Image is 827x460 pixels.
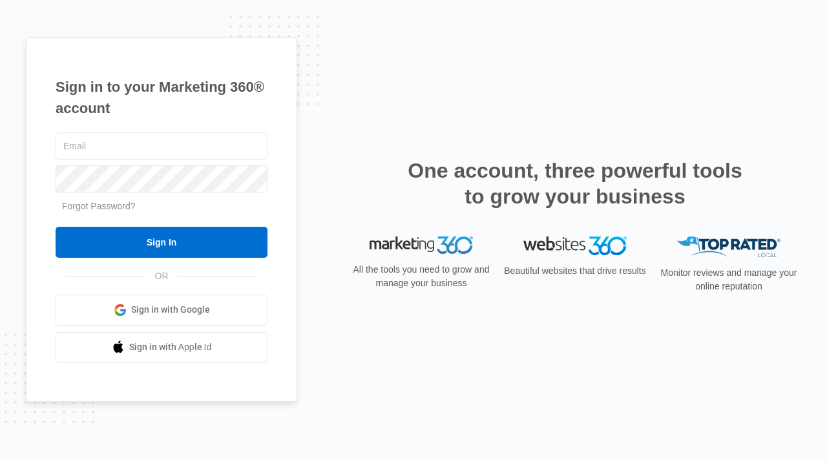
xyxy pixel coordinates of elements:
[404,158,746,209] h2: One account, three powerful tools to grow your business
[370,236,473,255] img: Marketing 360
[146,269,178,283] span: OR
[62,201,136,211] a: Forgot Password?
[677,236,780,258] img: Top Rated Local
[523,236,627,255] img: Websites 360
[56,295,267,326] a: Sign in with Google
[349,263,494,290] p: All the tools you need to grow and manage your business
[503,264,647,278] p: Beautiful websites that drive results
[656,266,801,293] p: Monitor reviews and manage your online reputation
[56,227,267,258] input: Sign In
[129,340,212,354] span: Sign in with Apple Id
[56,76,267,119] h1: Sign in to your Marketing 360® account
[56,332,267,363] a: Sign in with Apple Id
[131,303,210,317] span: Sign in with Google
[56,132,267,160] input: Email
